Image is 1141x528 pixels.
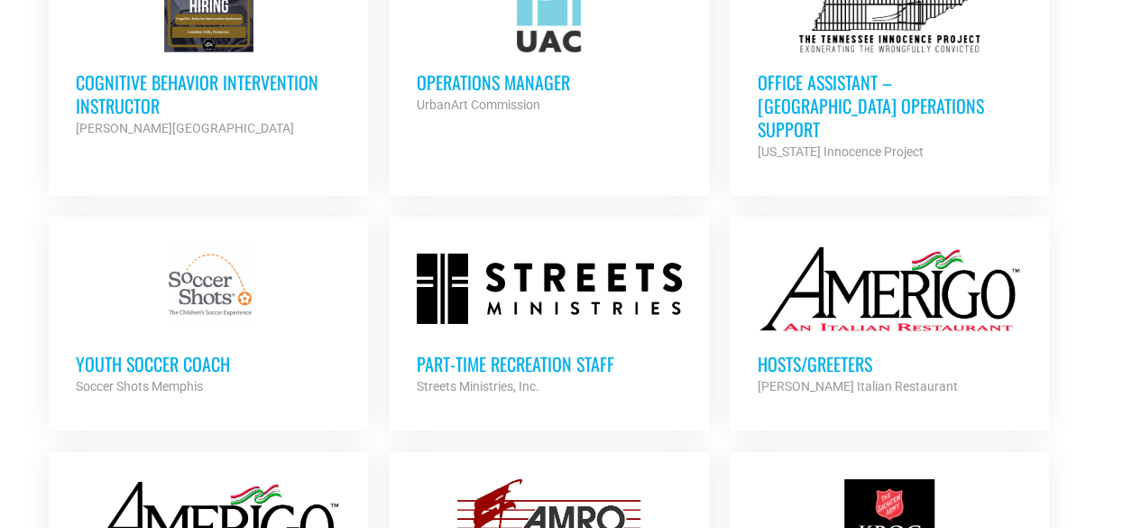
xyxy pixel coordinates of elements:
h3: Cognitive Behavior Intervention Instructor [76,70,341,117]
a: Youth Soccer Coach Soccer Shots Memphis [49,217,368,424]
strong: [PERSON_NAME] Italian Restaurant [757,379,957,394]
strong: Streets Ministries, Inc. [417,379,539,394]
h3: Hosts/Greeters [757,352,1022,375]
h3: Youth Soccer Coach [76,352,341,375]
h3: Office Assistant – [GEOGRAPHIC_DATA] Operations Support [757,70,1022,141]
strong: [PERSON_NAME][GEOGRAPHIC_DATA] [76,121,294,135]
h3: Part-time Recreation Staff [417,352,682,375]
h3: Operations Manager [417,70,682,94]
a: Hosts/Greeters [PERSON_NAME] Italian Restaurant [730,217,1049,424]
strong: Soccer Shots Memphis [76,379,203,394]
strong: [US_STATE] Innocence Project [757,144,923,159]
strong: UrbanArt Commission [417,97,540,112]
a: Part-time Recreation Staff Streets Ministries, Inc. [390,217,709,424]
